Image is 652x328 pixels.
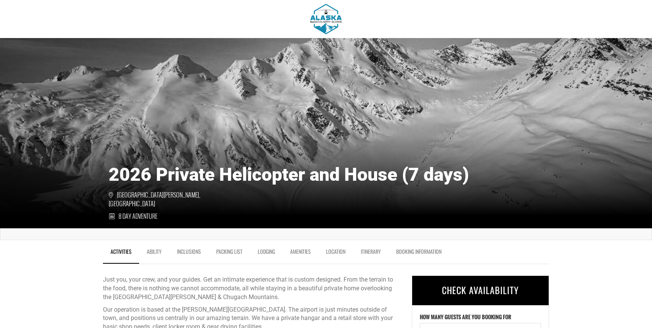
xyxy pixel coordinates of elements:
span: 8 Day Adventure [119,212,157,221]
a: BOOKING INFORMATION [389,244,449,263]
a: Packing List [209,244,250,263]
a: Itinerary [353,244,389,263]
span: [GEOGRAPHIC_DATA][PERSON_NAME], [GEOGRAPHIC_DATA] [109,191,217,208]
a: Location [318,244,353,263]
a: Inclusions [169,244,209,263]
label: HOW MANY GUESTS ARE YOU BOOKING FOR [420,313,511,323]
h1: 2026 Private Helicopter and House (7 days) [109,164,543,185]
img: 1603915880.png [310,4,342,34]
a: Amenities [283,244,318,263]
a: Activities [103,244,139,264]
p: Just you, your crew, and your guides. Get an intimate experience that is custom designed. From th... [103,275,400,302]
span: CHECK AVAILABILITY [442,283,519,297]
a: Lodging [250,244,283,263]
a: Ability [139,244,169,263]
